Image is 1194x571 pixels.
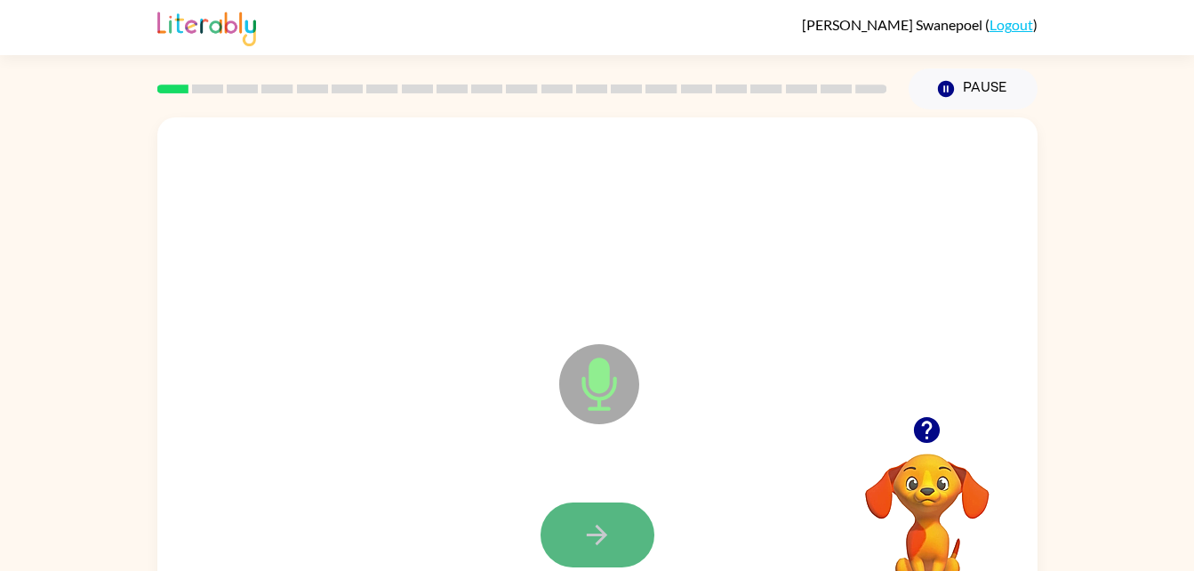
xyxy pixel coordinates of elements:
[990,16,1033,33] a: Logout
[802,16,1038,33] div: ( )
[157,7,256,46] img: Literably
[909,68,1038,109] button: Pause
[802,16,985,33] span: [PERSON_NAME] Swanepoel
